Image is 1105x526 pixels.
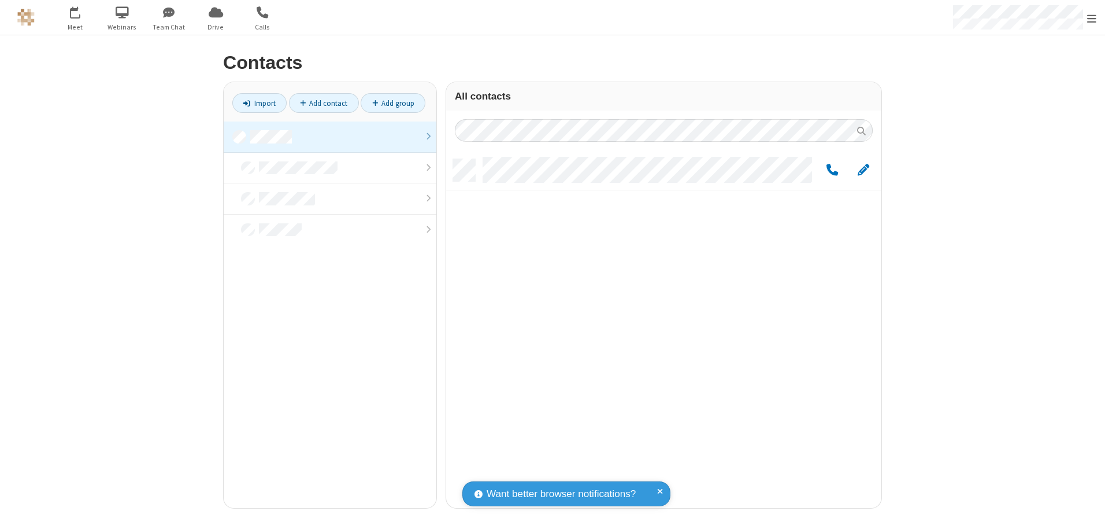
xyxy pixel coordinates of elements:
h3: All contacts [455,91,873,102]
a: Add group [361,93,425,113]
button: Call by phone [821,163,843,178]
h2: Contacts [223,53,882,73]
div: grid [446,150,881,508]
span: Drive [194,22,238,32]
img: QA Selenium DO NOT DELETE OR CHANGE [17,9,35,26]
span: Webinars [101,22,144,32]
span: Team Chat [147,22,191,32]
span: Want better browser notifications? [487,487,636,502]
a: Import [232,93,287,113]
span: Calls [241,22,284,32]
span: Meet [54,22,97,32]
div: 1 [78,6,86,15]
button: Edit [852,163,874,178]
a: Add contact [289,93,359,113]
